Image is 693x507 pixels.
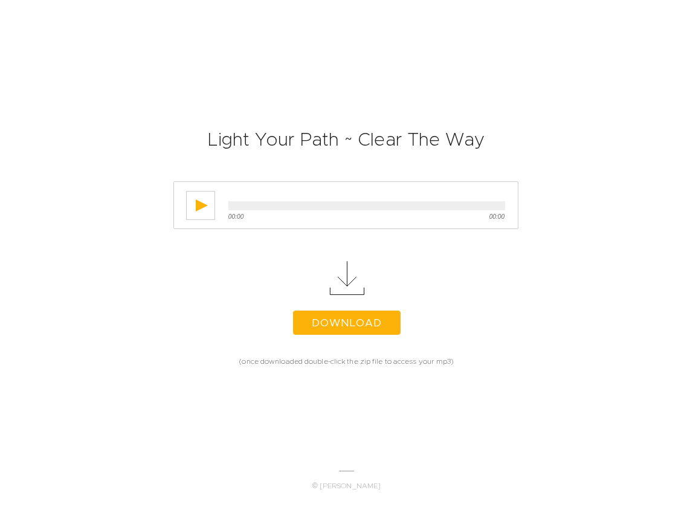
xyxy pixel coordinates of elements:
button: play [186,191,215,220]
span: download [312,318,382,328]
div: time [228,212,265,222]
div: media player [173,181,519,229]
div: duration [468,212,504,222]
p: (once downloaded double-click the zip file to access your mp3) [173,341,520,367]
h1: Light Your Path ~ Clear The Way [173,69,520,181]
a: download [293,311,401,335]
